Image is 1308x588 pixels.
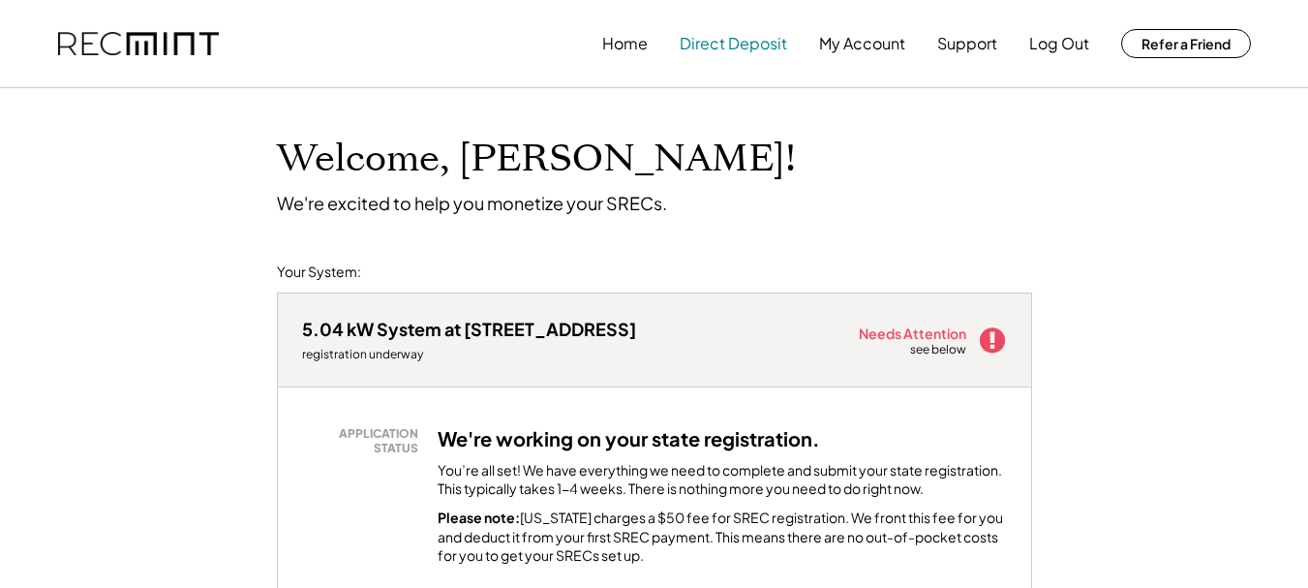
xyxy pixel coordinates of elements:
button: Home [602,24,648,63]
div: Needs Attention [859,326,968,340]
div: see below [910,342,968,358]
button: Support [937,24,997,63]
div: Your System: [277,263,361,282]
div: You’re all set! We have everything we need to complete and submit your state registration. This t... [438,461,1007,499]
strong: Please note: [438,509,520,526]
button: Log Out [1029,24,1089,63]
button: Direct Deposit [680,24,787,63]
div: We're excited to help you monetize your SRECs. [277,192,667,214]
h3: We're working on your state registration. [438,426,820,451]
h1: Welcome, [PERSON_NAME]! [277,137,796,182]
button: My Account [819,24,905,63]
img: recmint-logotype%403x.png [58,32,219,56]
button: Refer a Friend [1121,29,1251,58]
div: APPLICATION STATUS [312,426,418,456]
div: [US_STATE] charges a $50 fee for SREC registration. We front this fee for you and deduct it from ... [438,509,1007,566]
div: registration underway [302,347,636,362]
div: 5.04 kW System at [STREET_ADDRESS] [302,318,636,340]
